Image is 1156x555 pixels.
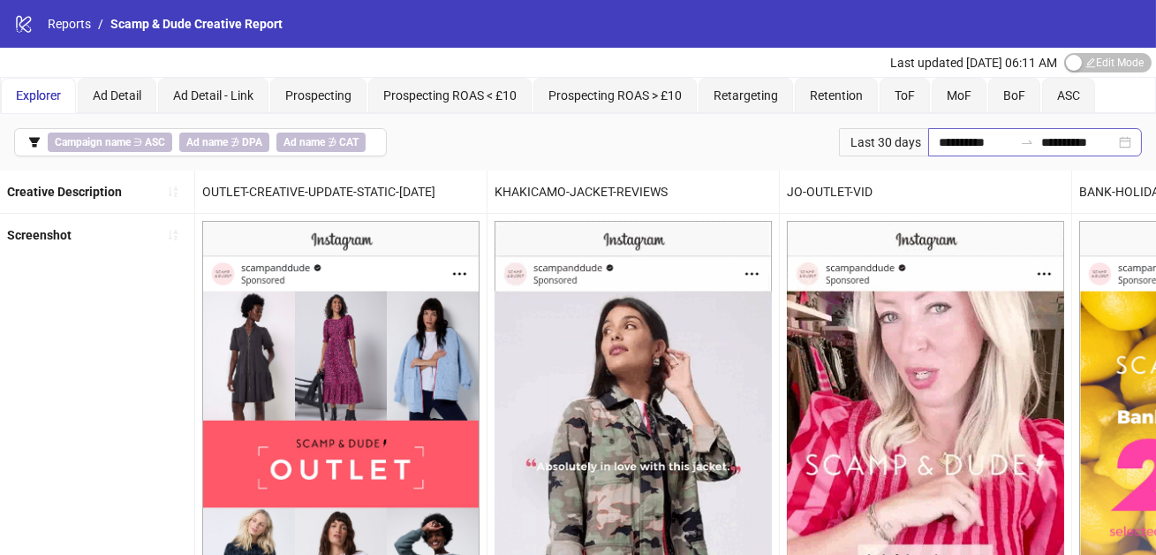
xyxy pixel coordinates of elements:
span: ToF [895,88,915,103]
span: ∌ [276,133,366,152]
span: ∌ [179,133,269,152]
span: Retargeting [714,88,778,103]
li: / [98,14,103,34]
span: Explorer [16,88,61,103]
span: swap-right [1020,135,1034,149]
span: to [1020,135,1034,149]
b: Ad name [283,136,325,148]
a: Reports [44,14,94,34]
b: DPA [242,136,262,148]
span: BoF [1003,88,1025,103]
div: Last 30 days [839,128,928,156]
span: Prospecting [285,88,351,103]
b: ASC [145,136,165,148]
span: Prospecting ROAS < £10 [383,88,517,103]
span: ASC [1057,88,1080,103]
button: Campaign name ∋ ASCAd name ∌ DPAAd name ∌ CAT [14,128,387,156]
span: filter [28,136,41,148]
b: Ad name [186,136,228,148]
b: CAT [339,136,359,148]
span: Ad Detail - Link [173,88,253,103]
b: Creative Description [7,185,122,199]
span: MoF [947,88,971,103]
span: sort-ascending [167,229,179,241]
b: Screenshot [7,228,72,242]
span: Retention [810,88,863,103]
span: Last updated [DATE] 06:11 AM [890,56,1057,70]
span: sort-ascending [167,186,179,198]
span: Ad Detail [93,88,141,103]
div: KHAKICAMO-JACKET-REVIEWS [487,171,779,213]
span: ∋ [48,133,172,152]
div: OUTLET-CREATIVE-UPDATE-STATIC-[DATE] [195,171,487,213]
span: Scamp & Dude Creative Report [110,17,283,31]
div: JO-OUTLET-VID [780,171,1071,213]
b: Campaign name [55,136,131,148]
span: Prospecting ROAS > £10 [548,88,682,103]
